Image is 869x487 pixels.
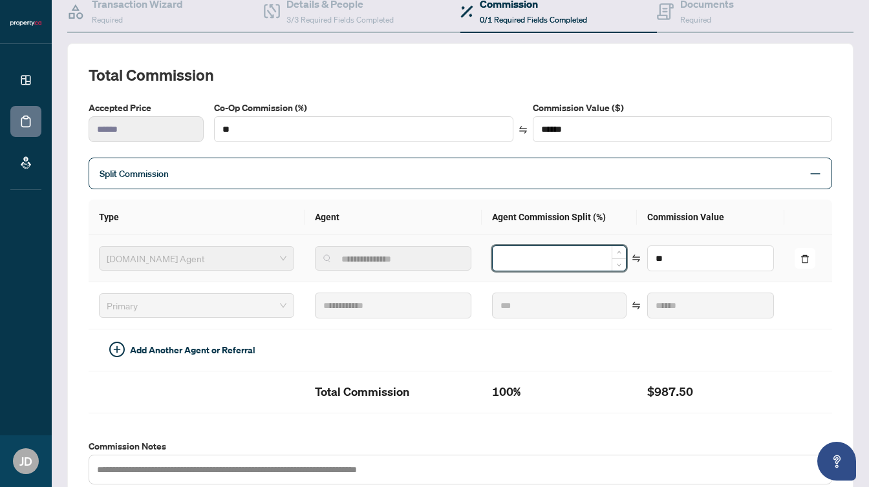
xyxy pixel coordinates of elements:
th: Commission Value [637,200,784,235]
label: Commission Value ($) [533,101,832,115]
th: Agent [305,200,482,235]
h2: $987.50 [647,382,774,402]
span: up [617,250,621,254]
img: search_icon [323,254,331,262]
h2: Total Commission [315,382,471,402]
span: Split Commission [100,168,169,180]
button: Add Another Agent or Referral [99,340,266,360]
span: down [617,263,621,267]
span: Increase Value [612,246,626,258]
span: delete [800,254,810,264]
span: 0/1 Required Fields Completed [480,15,587,25]
span: Primary [107,296,286,315]
div: Split Commission [89,158,832,189]
span: Required [92,15,123,25]
span: Add Another Agent or Referral [130,343,255,357]
span: Required [680,15,711,25]
span: minus [810,168,821,180]
span: swap [632,301,641,310]
th: Agent Commission Split (%) [482,200,637,235]
span: swap [632,254,641,263]
button: Open asap [817,442,856,481]
label: Accepted Price [89,101,204,115]
label: Co-Op Commission (%) [214,101,513,115]
span: plus-circle [109,342,125,357]
h2: 100% [492,382,627,402]
h2: Total Commission [89,65,832,85]
label: Commission Notes [89,439,832,453]
span: swap [519,125,528,134]
span: JD [19,452,32,470]
img: logo [10,19,41,27]
span: Decrease Value [612,258,626,271]
th: Type [89,200,305,235]
span: Property.ca Agent [107,249,286,268]
span: 3/3 Required Fields Completed [286,15,394,25]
